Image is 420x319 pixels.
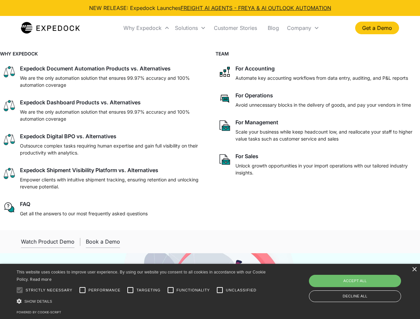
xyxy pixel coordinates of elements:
[177,287,210,293] span: Functionality
[30,277,52,282] a: Read more
[20,99,141,106] div: Expedock Dashboard Products vs. Alternatives
[121,17,172,39] div: Why Expedock
[226,287,256,293] span: Unclassified
[86,238,120,245] div: Book a Demo
[24,299,52,303] span: Show details
[262,17,284,39] a: Blog
[20,65,171,72] div: Expedock Document Automation Products vs. Alternatives
[218,119,231,132] img: paper and bag icon
[17,298,268,305] div: Show details
[20,167,158,173] div: Expedock Shipment Visibility Platform vs. Alternatives
[235,153,258,159] div: For Sales
[3,201,16,214] img: regular chat bubble icon
[89,4,331,12] div: NEW RELEASE: Expedock Launches
[3,65,16,78] img: scale icon
[17,270,266,282] span: This website uses cookies to improve user experience. By using our website you consent to all coo...
[209,17,262,39] a: Customer Stories
[20,74,202,88] p: We are the only automation solution that ensures 99.97% accuracy and 100% automation coverage
[284,17,322,39] div: Company
[21,21,80,35] a: home
[20,142,202,156] p: Outsource complex tasks requiring human expertise and gain full visibility on their productivity ...
[172,17,209,39] div: Solutions
[309,247,420,319] iframe: Chat Widget
[175,25,198,31] div: Solutions
[88,287,121,293] span: Performance
[17,310,61,314] a: Powered by cookie-script
[287,25,311,31] div: Company
[26,287,72,293] span: Strictly necessary
[218,65,231,78] img: network like icon
[235,162,418,176] p: Unlock growth opportunities in your import operations with our tailored industry insights.
[20,108,202,122] p: We are the only automation solution that ensures 99.97% accuracy and 100% automation coverage
[355,22,399,34] a: Get a Demo
[235,119,278,126] div: For Management
[235,92,273,99] div: For Operations
[235,128,418,142] p: Scale your business while keep headcount low, and reallocate your staff to higher value tasks suc...
[136,287,160,293] span: Targeting
[20,176,202,190] p: Empower clients with intuitive shipment tracking, ensuring retention and unlocking revenue potent...
[235,101,411,108] p: Avoid unnecessary blocks in the delivery of goods, and pay your vendors in time
[20,133,116,140] div: Expedock Digital BPO vs. Alternatives
[123,25,162,31] div: Why Expedock
[21,238,74,245] div: Watch Product Demo
[20,201,30,207] div: FAQ
[218,153,231,166] img: paper and bag icon
[3,99,16,112] img: scale icon
[86,236,120,248] a: Book a Demo
[3,167,16,180] img: scale icon
[235,74,408,81] p: Automate key accounting workflows from data entry, auditing, and P&L reports
[218,92,231,105] img: rectangular chat bubble icon
[181,5,331,11] a: FREIGHT AI AGENTS - FREYA & AI OUTLOOK AUTOMATION
[3,133,16,146] img: scale icon
[21,21,80,35] img: Expedock Logo
[20,210,148,217] p: Get all the answers to our most frequently asked questions
[235,65,275,72] div: For Accounting
[21,236,74,248] a: open lightbox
